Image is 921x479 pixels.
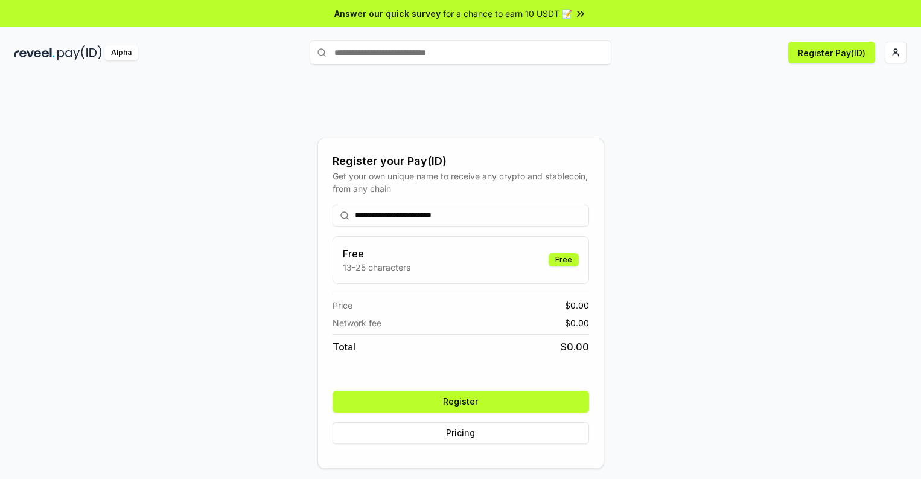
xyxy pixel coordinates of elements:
[333,299,352,312] span: Price
[57,45,102,60] img: pay_id
[333,170,589,195] div: Get your own unique name to receive any crypto and stablecoin, from any chain
[343,246,410,261] h3: Free
[333,339,355,354] span: Total
[333,153,589,170] div: Register your Pay(ID)
[443,7,572,20] span: for a chance to earn 10 USDT 📝
[549,253,579,266] div: Free
[333,391,589,413] button: Register
[334,7,441,20] span: Answer our quick survey
[565,317,589,329] span: $ 0.00
[561,339,589,354] span: $ 0.00
[788,42,875,63] button: Register Pay(ID)
[104,45,138,60] div: Alpha
[333,317,381,329] span: Network fee
[333,422,589,444] button: Pricing
[14,45,55,60] img: reveel_dark
[343,261,410,274] p: 13-25 characters
[565,299,589,312] span: $ 0.00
